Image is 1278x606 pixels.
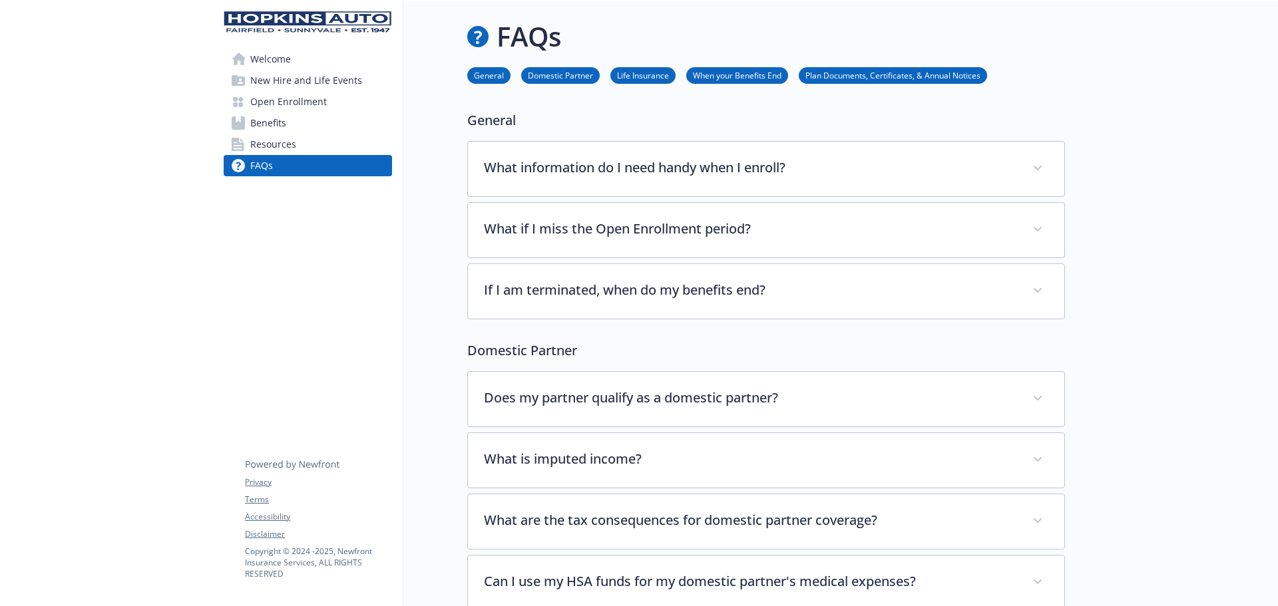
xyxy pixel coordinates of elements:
[610,69,676,81] a: Life Insurance
[250,134,296,155] span: Resources
[245,476,391,488] a: Privacy
[250,91,327,112] span: Open Enrollment
[468,372,1064,426] div: Does my partner qualify as a domestic partner?
[484,571,1016,591] p: Can I use my HSA funds for my domestic partner's medical expenses?
[224,91,392,112] a: Open Enrollment
[467,110,1065,130] p: General
[497,17,561,57] h1: FAQs
[484,510,1016,530] p: What are the tax consequences for domestic partner coverage?
[250,112,286,134] span: Benefits
[250,70,362,91] span: New Hire and Life Events
[224,112,392,134] a: Benefits
[224,49,392,70] a: Welcome
[467,69,511,81] a: General
[484,158,1016,178] p: What information do I need handy when I enroll?
[224,134,392,155] a: Resources
[521,69,600,81] a: Domestic Partner
[468,203,1064,257] div: What if I miss the Open Enrollment period?
[250,155,273,176] span: FAQs
[484,219,1016,239] p: What if I miss the Open Enrollment period?
[468,494,1064,549] div: What are the tax consequences for domestic partner coverage?
[250,49,291,70] span: Welcome
[484,449,1016,469] p: What is imputed income?
[224,70,392,91] a: New Hire and Life Events
[245,494,391,506] a: Terms
[245,511,391,523] a: Accessibility
[468,142,1064,196] div: What information do I need handy when I enroll?
[468,433,1064,488] div: What is imputed income?
[686,69,788,81] a: When your Benefits End
[224,155,392,176] a: FAQs
[245,528,391,540] a: Disclaimer
[799,69,987,81] a: Plan Documents, Certificates, & Annual Notices
[467,341,1065,361] p: Domestic Partner
[484,280,1016,300] p: If I am terminated, when do my benefits end?
[484,388,1016,408] p: Does my partner qualify as a domestic partner?
[468,264,1064,319] div: If I am terminated, when do my benefits end?
[245,545,391,579] p: Copyright © 2024 - 2025 , Newfront Insurance Services, ALL RIGHTS RESERVED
